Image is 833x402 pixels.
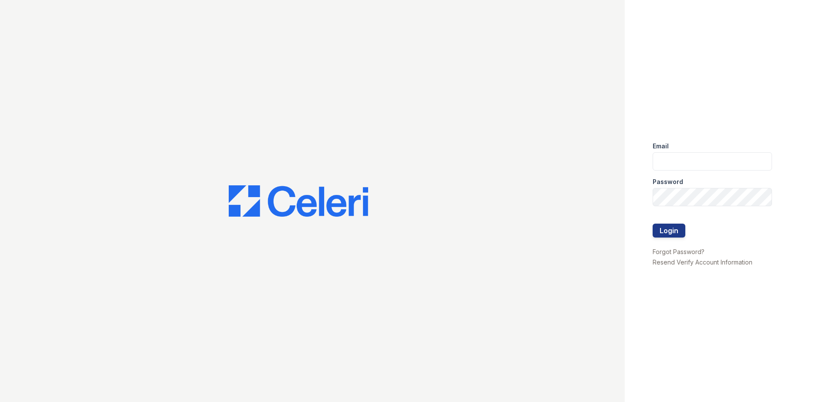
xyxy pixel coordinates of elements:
[653,248,704,255] a: Forgot Password?
[653,258,752,266] a: Resend Verify Account Information
[653,178,683,186] label: Password
[653,142,669,151] label: Email
[229,185,368,217] img: CE_Logo_Blue-a8612792a0a2168367f1c8372b55b34899dd931a85d93a1a3d3e32e68fde9ad4.png
[653,224,685,238] button: Login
